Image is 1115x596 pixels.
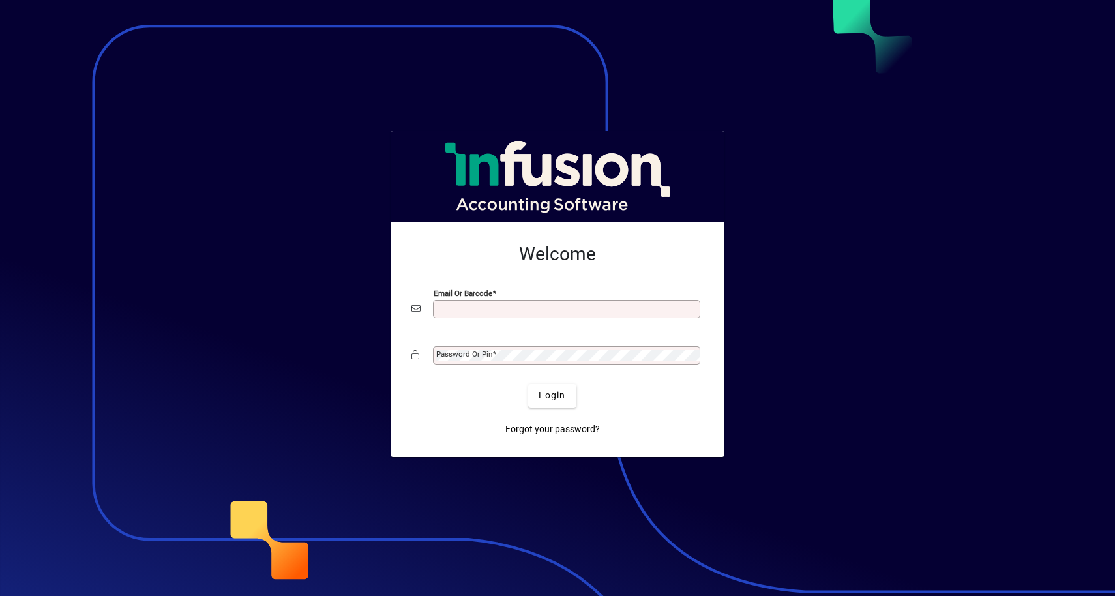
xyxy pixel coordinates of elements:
mat-label: Password or Pin [436,350,492,359]
button: Login [528,384,576,408]
span: Forgot your password? [505,423,600,436]
span: Login [539,389,565,402]
mat-label: Email or Barcode [434,288,492,297]
h2: Welcome [411,243,704,265]
a: Forgot your password? [500,418,605,441]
